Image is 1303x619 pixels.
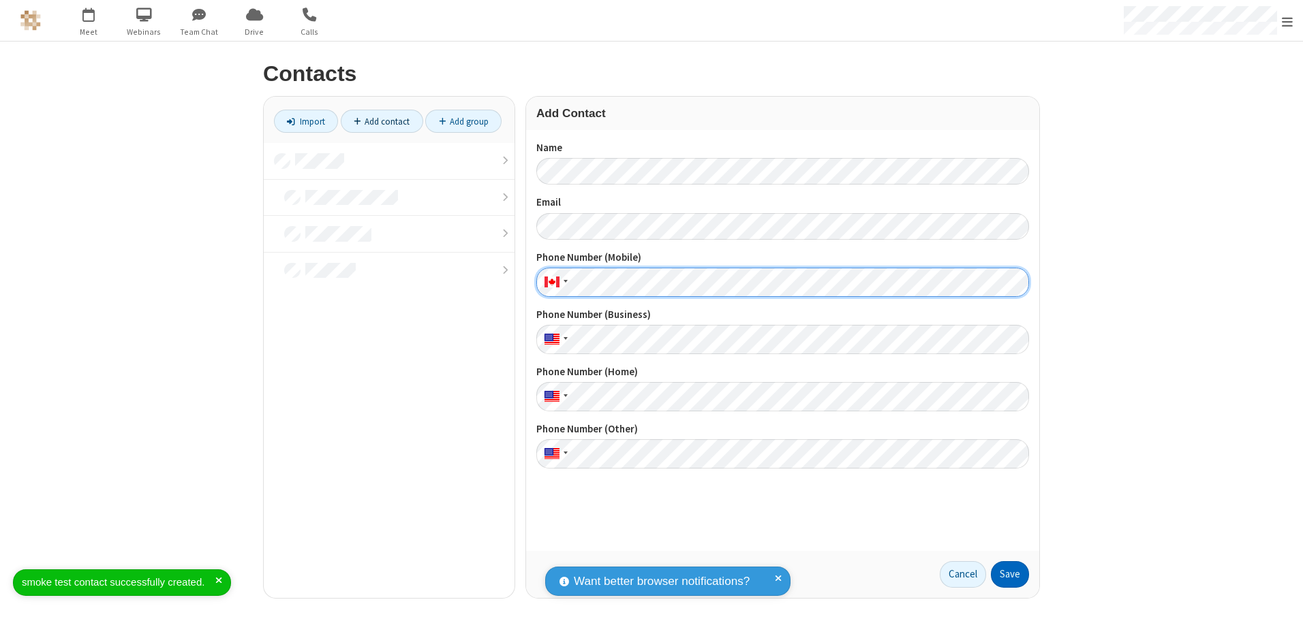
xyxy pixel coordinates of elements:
[536,439,572,469] div: United States: + 1
[536,382,572,411] div: United States: + 1
[536,195,1029,210] label: Email
[229,26,280,38] span: Drive
[63,26,114,38] span: Meet
[341,110,423,133] a: Add contact
[22,575,215,590] div: smoke test contact successfully created.
[536,422,1029,437] label: Phone Number (Other)
[284,26,335,38] span: Calls
[574,573,750,590] span: Want better browser notifications?
[991,561,1029,588] button: Save
[536,250,1029,266] label: Phone Number (Mobile)
[174,26,225,38] span: Team Chat
[536,364,1029,380] label: Phone Number (Home)
[536,268,572,297] div: Canada: + 1
[119,26,170,38] span: Webinars
[274,110,338,133] a: Import
[263,62,1040,86] h2: Contacts
[20,10,41,31] img: QA Selenium DO NOT DELETE OR CHANGE
[536,140,1029,156] label: Name
[425,110,502,133] a: Add group
[536,107,1029,120] h3: Add Contact
[940,561,986,588] a: Cancel
[536,325,572,354] div: United States: + 1
[536,307,1029,323] label: Phone Number (Business)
